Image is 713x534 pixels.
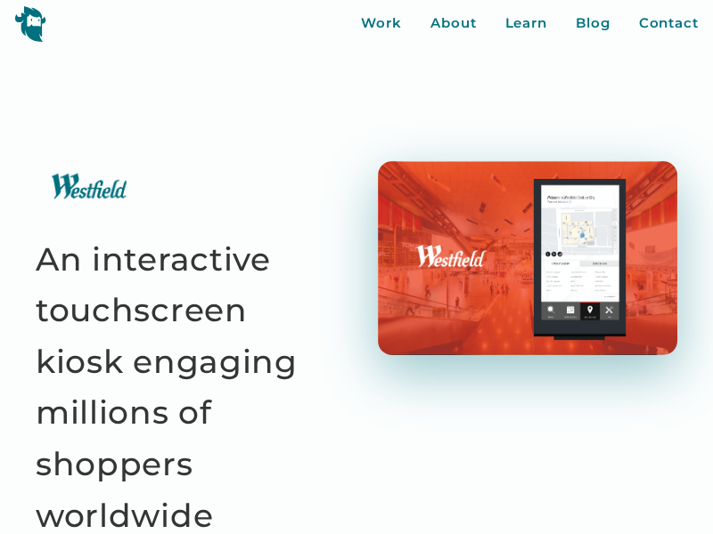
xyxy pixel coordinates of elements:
a: Contact [639,13,699,34]
a: About [430,13,477,34]
img: yeti logo icon [14,5,46,42]
a: Learn [505,13,548,34]
a: Work [361,13,402,34]
a: Blog [576,13,611,34]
